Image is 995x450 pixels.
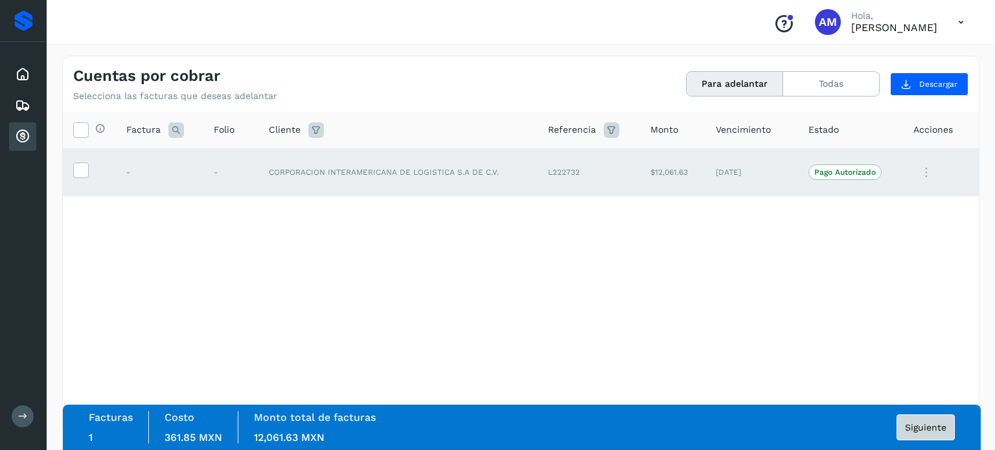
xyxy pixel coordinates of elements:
div: Embarques [9,91,36,120]
button: Descargar [890,73,968,96]
label: Monto total de facturas [254,411,376,423]
span: Folio [214,123,234,137]
td: - [203,148,258,196]
span: Estado [808,123,839,137]
button: Para adelantar [687,72,783,96]
span: Siguiente [905,423,946,432]
td: CORPORACION INTERAMERICANA DE LOGISTICA S.A DE C.V. [258,148,538,196]
label: Facturas [89,411,133,423]
span: Referencia [548,123,596,137]
div: Inicio [9,60,36,89]
label: Costo [165,411,194,423]
span: 12,061.63 MXN [254,431,325,444]
span: 361.85 MXN [165,431,222,444]
span: Acciones [913,123,953,137]
p: Hola, [851,10,937,21]
td: $12,061.63 [640,148,705,196]
h4: Cuentas por cobrar [73,67,220,85]
span: Descargar [919,78,957,90]
td: - [116,148,203,196]
span: Monto [650,123,678,137]
td: [DATE] [705,148,799,196]
button: Todas [783,72,879,96]
button: Siguiente [897,414,955,440]
span: Factura [126,123,161,137]
p: Pago Autorizado [814,168,876,177]
span: Vencimiento [716,123,771,137]
td: L222732 [538,148,640,196]
div: Cuentas por cobrar [9,122,36,151]
span: 1 [89,431,93,444]
p: Atziri Mireya Rodriguez Arreola [851,21,937,34]
p: Selecciona las facturas que deseas adelantar [73,91,277,102]
span: Cliente [269,123,301,137]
